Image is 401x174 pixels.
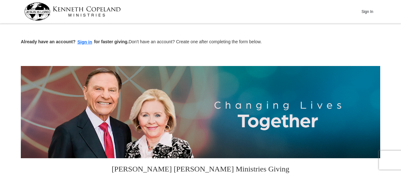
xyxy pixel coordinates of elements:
[24,3,121,21] img: kcm-header-logo.svg
[21,39,129,44] strong: Already have an account? for faster giving.
[21,39,380,46] p: Don't have an account? Create one after completing the form below.
[76,39,94,46] button: Sign in
[358,7,377,16] button: Sign In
